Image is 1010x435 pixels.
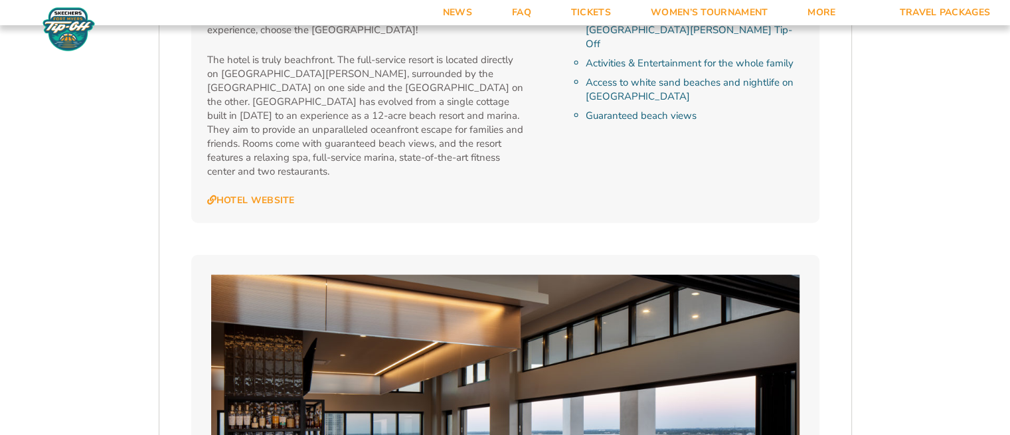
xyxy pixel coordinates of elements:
[586,109,803,123] li: Guaranteed beach views
[586,56,803,70] li: Activities & Entertainment for the whole family
[40,7,98,52] img: Fort Myers Tip-Off
[586,76,803,104] li: Access to white sand beaches and nightlife on [GEOGRAPHIC_DATA]
[207,53,525,179] p: The hotel is truly beachfront. The full-service resort is located directly on [GEOGRAPHIC_DATA][P...
[586,9,803,51] li: Official Beach Resort of the [GEOGRAPHIC_DATA][PERSON_NAME] Tip-Off
[207,195,295,207] a: Hotel Website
